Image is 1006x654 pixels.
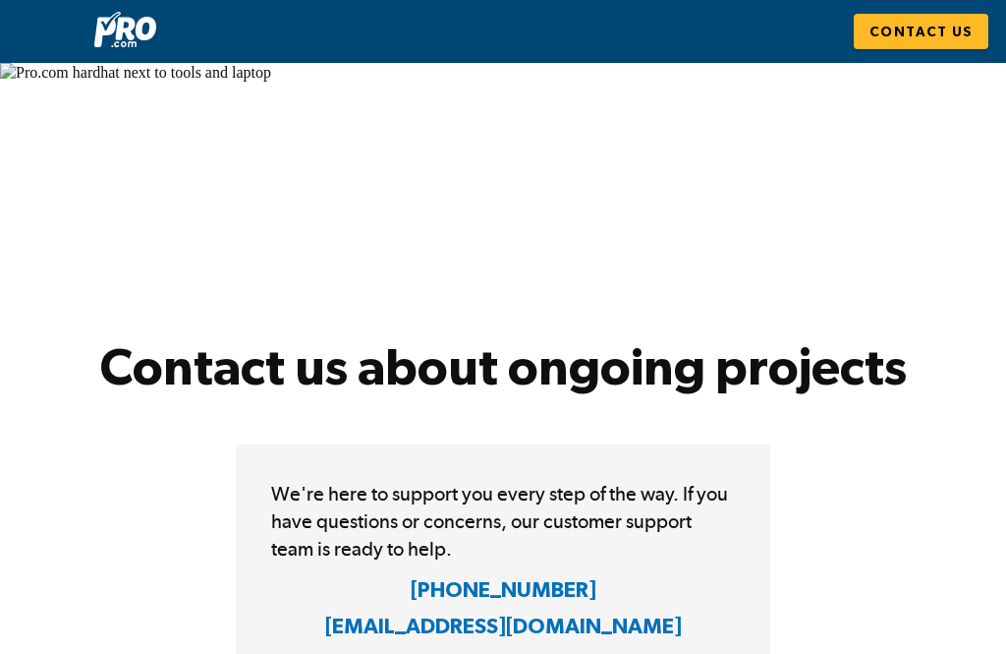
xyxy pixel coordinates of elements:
[325,611,682,647] h4: [EMAIL_ADDRESS][DOMAIN_NAME]
[854,14,988,50] a: Contact Us
[94,12,156,47] img: Pro.com logo
[411,574,596,611] h4: [PHONE_NUMBER]
[271,574,736,611] a: [PHONE_NUMBER]
[271,611,736,647] a: [EMAIL_ADDRESS][DOMAIN_NAME]
[869,20,973,44] span: Contact Us
[271,480,736,563] p: We're here to support you every step of the way. If you have questions or concerns, our customer ...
